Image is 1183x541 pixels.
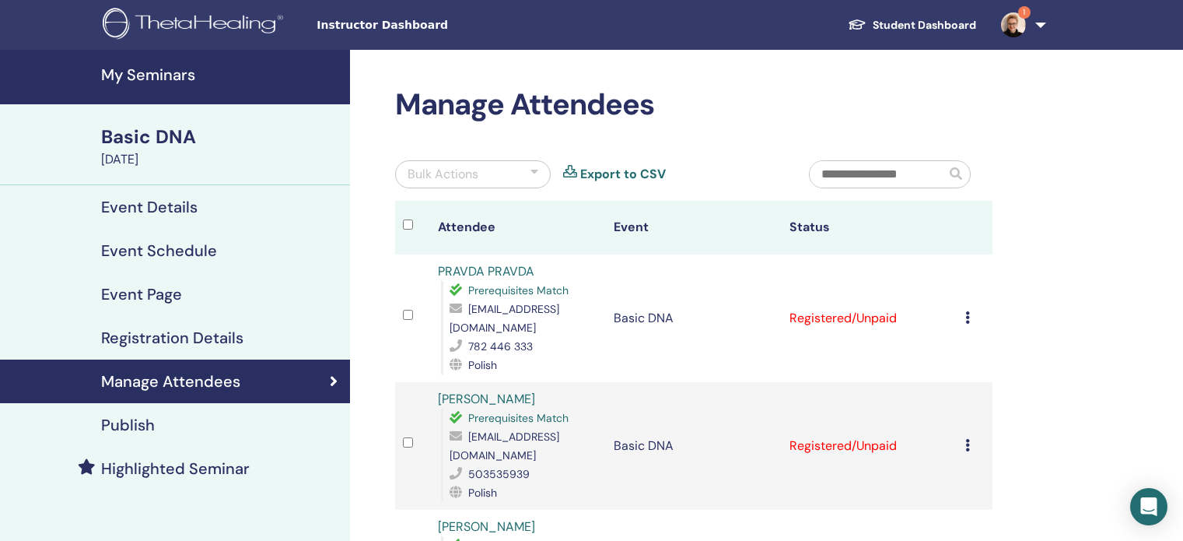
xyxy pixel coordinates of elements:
span: [EMAIL_ADDRESS][DOMAIN_NAME] [450,430,559,462]
h4: Event Page [101,285,182,304]
a: [PERSON_NAME] [438,391,535,407]
a: [PERSON_NAME] [438,518,535,535]
span: Polish [468,486,497,500]
h4: Registration Details [101,328,243,347]
div: Bulk Actions [408,165,478,184]
h4: My Seminars [101,65,341,84]
a: Basic DNA[DATE] [92,124,350,169]
div: Basic DNA [101,124,341,150]
span: [EMAIL_ADDRESS][DOMAIN_NAME] [450,302,559,335]
span: Prerequisites Match [468,411,569,425]
div: Open Intercom Messenger [1130,488,1167,525]
td: Basic DNA [606,382,782,510]
a: PRAVDA PRAVDA [438,263,534,279]
th: Attendee [430,201,606,255]
span: 782 446 333 [468,339,533,353]
h2: Manage Attendees [395,87,992,123]
td: Basic DNA [606,255,782,382]
a: Student Dashboard [835,11,989,40]
span: 503535939 [468,467,530,481]
img: logo.png [103,8,289,43]
h4: Event Schedule [101,241,217,260]
span: Prerequisites Match [468,283,569,297]
span: 1 [1018,6,1031,19]
span: Instructor Dashboard [317,17,550,33]
h4: Highlighted Seminar [101,459,250,478]
a: Export to CSV [580,165,666,184]
h4: Event Details [101,198,198,216]
th: Event [606,201,782,255]
div: [DATE] [101,150,341,169]
h4: Manage Attendees [101,372,240,391]
th: Status [782,201,957,255]
h4: Publish [101,416,155,434]
img: default.jpg [1001,12,1026,37]
span: Polish [468,358,497,372]
img: graduation-cap-white.svg [848,18,866,31]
